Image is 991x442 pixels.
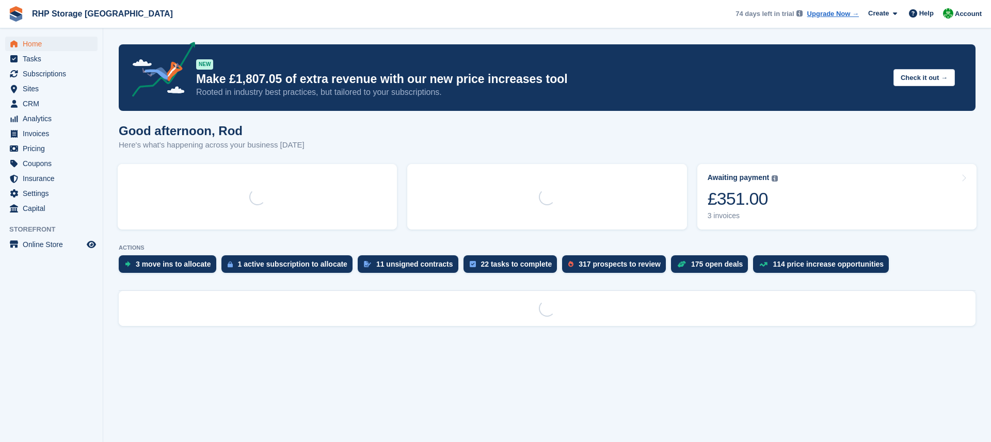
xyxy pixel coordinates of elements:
[5,37,98,51] a: menu
[23,201,85,216] span: Capital
[5,96,98,111] a: menu
[5,81,98,96] a: menu
[238,260,347,268] div: 1 active subscription to allocate
[5,186,98,201] a: menu
[23,237,85,252] span: Online Store
[5,111,98,126] a: menu
[736,9,794,19] span: 74 days left in trial
[376,260,453,268] div: 11 unsigned contracts
[5,67,98,81] a: menu
[481,260,552,268] div: 22 tasks to complete
[5,141,98,156] a: menu
[759,262,768,267] img: price_increase_opportunities-93ffe204e8149a01c8c9dc8f82e8f89637d9d84a8eef4429ea346261dce0b2c0.svg
[364,261,371,267] img: contract_signature_icon-13c848040528278c33f63329250d36e43548de30e8caae1d1a13099fd9432cc5.svg
[9,224,103,235] span: Storefront
[23,111,85,126] span: Analytics
[136,260,211,268] div: 3 move ins to allocate
[893,69,955,86] button: Check it out →
[671,255,753,278] a: 175 open deals
[568,261,573,267] img: prospect-51fa495bee0391a8d652442698ab0144808aea92771e9ea1ae160a38d050c398.svg
[697,164,977,230] a: Awaiting payment £351.00 3 invoices
[691,260,743,268] div: 175 open deals
[23,141,85,156] span: Pricing
[708,173,770,182] div: Awaiting payment
[5,156,98,171] a: menu
[196,87,885,98] p: Rooted in industry best practices, but tailored to your subscriptions.
[677,260,686,268] img: deal-1b604bf984904fb50ccaf53a9ad4b4a5d6e5aea283cecdc64d6e3604feb123c2.svg
[5,237,98,252] a: menu
[119,255,221,278] a: 3 move ins to allocate
[23,52,85,66] span: Tasks
[85,238,98,251] a: Preview store
[23,37,85,51] span: Home
[796,10,803,17] img: icon-info-grey-7440780725fd019a000dd9b08b2336e03edf1995a4989e88bcd33f0948082b44.svg
[28,5,177,22] a: RHP Storage [GEOGRAPHIC_DATA]
[470,261,476,267] img: task-75834270c22a3079a89374b754ae025e5fb1db73e45f91037f5363f120a921f8.svg
[773,260,884,268] div: 114 price increase opportunities
[119,139,305,151] p: Here's what's happening across your business [DATE]
[5,171,98,186] a: menu
[23,96,85,111] span: CRM
[708,188,778,209] div: £351.00
[5,201,98,216] a: menu
[358,255,463,278] a: 11 unsigned contracts
[753,255,894,278] a: 114 price increase opportunities
[5,52,98,66] a: menu
[955,9,982,19] span: Account
[579,260,661,268] div: 317 prospects to review
[119,244,976,251] p: ACTIONS
[123,42,196,101] img: price-adjustments-announcement-icon-8257ccfd72463d97f412b2fc003d46551f7dbcb40ab6d574587a9cd5c0d94...
[23,171,85,186] span: Insurance
[125,261,131,267] img: move_ins_to_allocate_icon-fdf77a2bb77ea45bf5b3d319d69a93e2d87916cf1d5bf7949dd705db3b84f3ca.svg
[807,9,859,19] a: Upgrade Now →
[562,255,671,278] a: 317 prospects to review
[23,156,85,171] span: Coupons
[196,59,213,70] div: NEW
[221,255,358,278] a: 1 active subscription to allocate
[196,72,885,87] p: Make £1,807.05 of extra revenue with our new price increases tool
[5,126,98,141] a: menu
[868,8,889,19] span: Create
[23,81,85,96] span: Sites
[23,186,85,201] span: Settings
[119,124,305,138] h1: Good afternoon, Rod
[463,255,563,278] a: 22 tasks to complete
[23,126,85,141] span: Invoices
[772,175,778,182] img: icon-info-grey-7440780725fd019a000dd9b08b2336e03edf1995a4989e88bcd33f0948082b44.svg
[23,67,85,81] span: Subscriptions
[228,261,233,268] img: active_subscription_to_allocate_icon-d502201f5373d7db506a760aba3b589e785aa758c864c3986d89f69b8ff3...
[8,6,24,22] img: stora-icon-8386f47178a22dfd0bd8f6a31ec36ba5ce8667c1dd55bd0f319d3a0aa187defe.svg
[708,211,778,220] div: 3 invoices
[943,8,953,19] img: Rod
[919,8,934,19] span: Help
